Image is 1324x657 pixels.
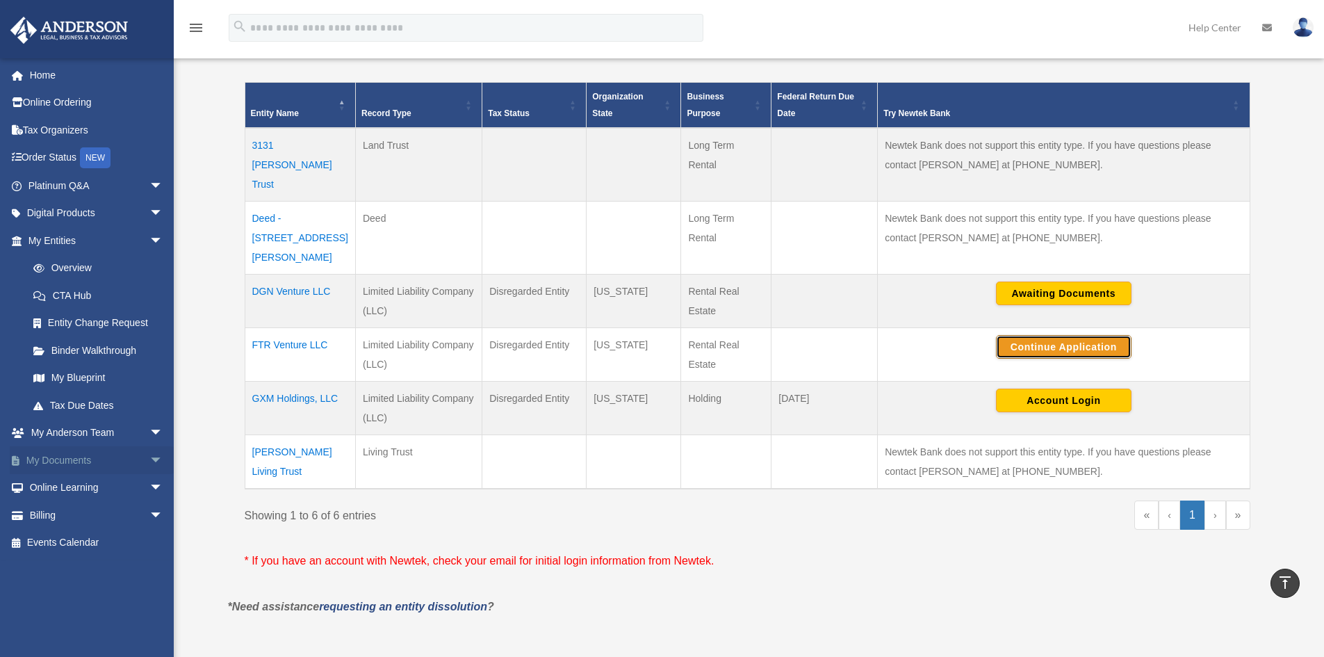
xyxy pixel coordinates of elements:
[232,19,247,34] i: search
[10,61,184,89] a: Home
[587,382,681,435] td: [US_STATE]
[245,551,1250,571] p: * If you have an account with Newtek, check your email for initial login information from Newtek.
[587,83,681,129] th: Organization State: Activate to sort
[19,391,177,419] a: Tax Due Dates
[10,446,184,474] a: My Documentsarrow_drop_down
[1293,17,1314,38] img: User Pic
[245,128,355,202] td: 3131 [PERSON_NAME] Trust
[777,92,854,118] span: Federal Return Due Date
[1277,574,1293,591] i: vertical_align_top
[1159,501,1180,530] a: Previous
[592,92,643,118] span: Organization State
[245,202,355,275] td: Deed - [STREET_ADDRESS][PERSON_NAME]
[878,83,1250,129] th: Try Newtek Bank : Activate to sort
[245,83,355,129] th: Entity Name: Activate to invert sorting
[361,108,411,118] span: Record Type
[19,282,177,309] a: CTA Hub
[188,19,204,36] i: menu
[251,108,299,118] span: Entity Name
[771,382,878,435] td: [DATE]
[19,254,170,282] a: Overview
[488,108,530,118] span: Tax Status
[19,336,177,364] a: Binder Walkthrough
[10,501,184,529] a: Billingarrow_drop_down
[996,335,1131,359] button: Continue Application
[149,200,177,228] span: arrow_drop_down
[1270,569,1300,598] a: vertical_align_top
[482,275,587,328] td: Disregarded Entity
[681,83,771,129] th: Business Purpose: Activate to sort
[188,24,204,36] a: menu
[1226,501,1250,530] a: Last
[10,227,177,254] a: My Entitiesarrow_drop_down
[10,419,184,447] a: My Anderson Teamarrow_drop_down
[878,435,1250,489] td: Newtek Bank does not support this entity type. If you have questions please contact [PERSON_NAME]...
[771,83,878,129] th: Federal Return Due Date: Activate to sort
[587,328,681,382] td: [US_STATE]
[80,147,111,168] div: NEW
[149,172,177,200] span: arrow_drop_down
[1180,501,1204,530] a: 1
[878,128,1250,202] td: Newtek Bank does not support this entity type. If you have questions please contact [PERSON_NAME]...
[149,501,177,530] span: arrow_drop_down
[245,328,355,382] td: FTR Venture LLC
[245,501,737,526] div: Showing 1 to 6 of 6 entries
[687,92,724,118] span: Business Purpose
[355,382,482,435] td: Limited Liability Company (LLC)
[482,382,587,435] td: Disregarded Entity
[355,328,482,382] td: Limited Liability Company (LLC)
[10,116,184,144] a: Tax Organizers
[10,89,184,117] a: Online Ordering
[1204,501,1226,530] a: Next
[245,382,355,435] td: GXM Holdings, LLC
[245,275,355,328] td: DGN Venture LLC
[10,474,184,502] a: Online Learningarrow_drop_down
[10,529,184,557] a: Events Calendar
[319,601,487,613] a: requesting an entity dissolution
[19,364,177,392] a: My Blueprint
[878,202,1250,275] td: Newtek Bank does not support this entity type. If you have questions please contact [PERSON_NAME]...
[587,275,681,328] td: [US_STATE]
[149,227,177,255] span: arrow_drop_down
[149,419,177,448] span: arrow_drop_down
[10,200,184,227] a: Digital Productsarrow_drop_down
[10,144,184,172] a: Order StatusNEW
[228,601,494,613] em: *Need assistance ?
[681,382,771,435] td: Holding
[681,128,771,202] td: Long Term Rental
[245,435,355,489] td: [PERSON_NAME] Living Trust
[883,105,1228,122] div: Try Newtek Bank
[1134,501,1159,530] a: First
[355,128,482,202] td: Land Trust
[996,389,1131,412] button: Account Login
[149,474,177,503] span: arrow_drop_down
[482,328,587,382] td: Disregarded Entity
[681,275,771,328] td: Rental Real Estate
[996,394,1131,405] a: Account Login
[6,17,132,44] img: Anderson Advisors Platinum Portal
[355,435,482,489] td: Living Trust
[681,328,771,382] td: Rental Real Estate
[355,275,482,328] td: Limited Liability Company (LLC)
[355,83,482,129] th: Record Type: Activate to sort
[355,202,482,275] td: Deed
[10,172,184,200] a: Platinum Q&Aarrow_drop_down
[149,446,177,475] span: arrow_drop_down
[681,202,771,275] td: Long Term Rental
[996,282,1131,305] button: Awaiting Documents
[482,83,587,129] th: Tax Status: Activate to sort
[19,309,177,337] a: Entity Change Request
